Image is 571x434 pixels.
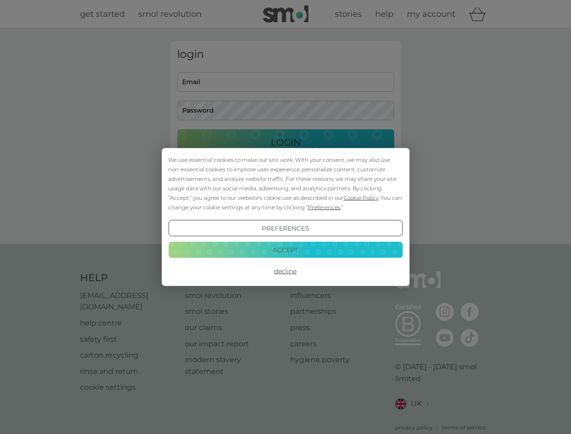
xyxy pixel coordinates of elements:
[168,241,402,258] button: Accept
[168,220,402,236] button: Preferences
[344,194,378,201] span: Cookie Policy
[161,148,409,286] div: Cookie Consent Prompt
[168,155,402,212] div: We use essential cookies to make our site work. With your consent, we may also use non-essential ...
[168,263,402,279] button: Decline
[308,204,340,211] span: Preferences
